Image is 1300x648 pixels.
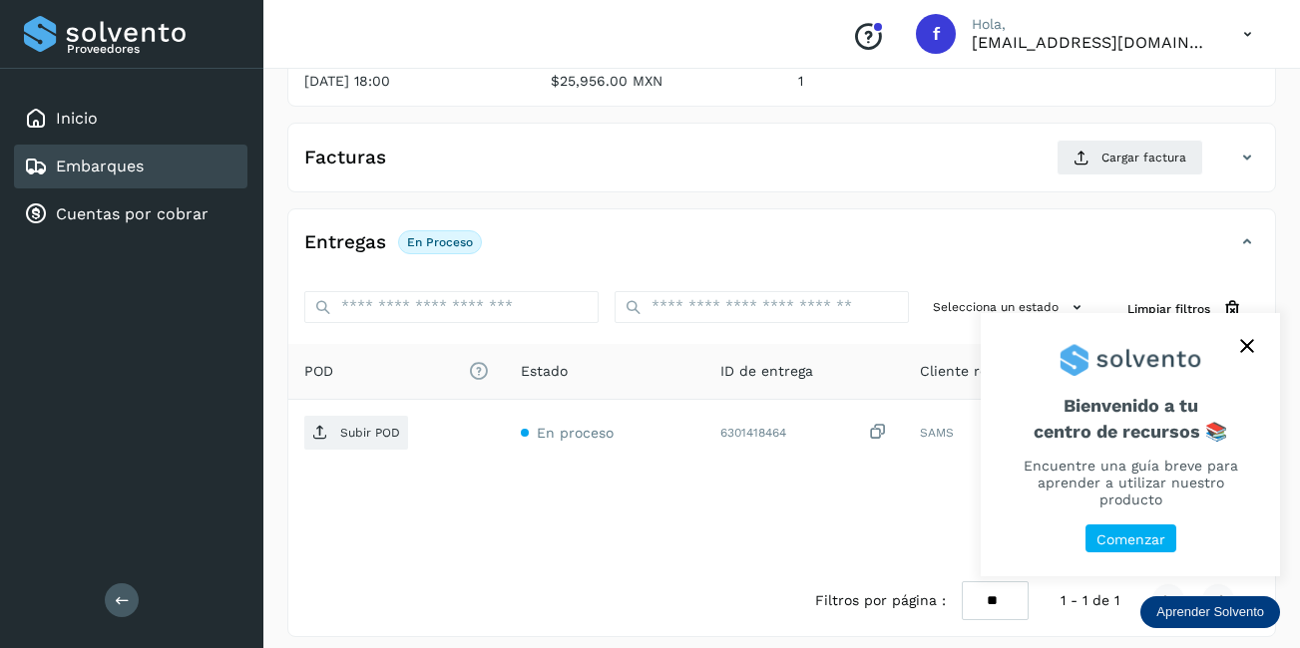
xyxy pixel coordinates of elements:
[304,416,408,450] button: Subir POD
[720,361,813,382] span: ID de entrega
[304,361,489,382] span: POD
[14,192,247,236] div: Cuentas por cobrar
[981,313,1280,576] div: Aprender Solvento
[1232,331,1262,361] button: close,
[56,109,98,128] a: Inicio
[67,42,239,56] p: Proveedores
[904,400,1135,466] td: SAMS
[56,204,209,223] a: Cuentas por cobrar
[304,147,386,169] h4: Facturas
[288,140,1275,191] div: FacturasCargar factura
[1005,458,1256,507] p: Encuentre una guía breve para aprender a utilizar nuestro producto
[1005,421,1256,443] p: centro de recursos 📚
[1101,149,1186,166] span: Cargar factura
[798,73,1013,90] p: 1
[1127,300,1210,318] span: Limpiar filtros
[407,235,473,249] p: En proceso
[972,33,1211,52] p: facturacion@protransport.com.mx
[14,97,247,141] div: Inicio
[925,291,1095,324] button: Selecciona un estado
[14,145,247,188] div: Embarques
[1005,395,1256,442] span: Bienvenido a tu
[815,590,946,611] span: Filtros por página :
[304,231,386,254] h4: Entregas
[1156,604,1264,620] p: Aprender Solvento
[1085,524,1176,553] button: Comenzar
[1111,291,1259,328] button: Limpiar filtros
[288,225,1275,275] div: EntregasEn proceso
[1061,590,1119,611] span: 1 - 1 de 1
[304,73,519,90] p: [DATE] 18:00
[1140,596,1280,628] div: Aprender Solvento
[1096,531,1165,548] p: Comenzar
[1057,140,1203,175] button: Cargar factura
[551,73,765,90] p: $25,956.00 MXN
[920,361,1033,382] span: Cliente receptor
[537,425,614,441] span: En proceso
[521,361,568,382] span: Estado
[56,157,144,175] a: Embarques
[720,422,888,443] div: 6301418464
[340,426,400,440] p: Subir POD
[972,16,1211,33] p: Hola,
